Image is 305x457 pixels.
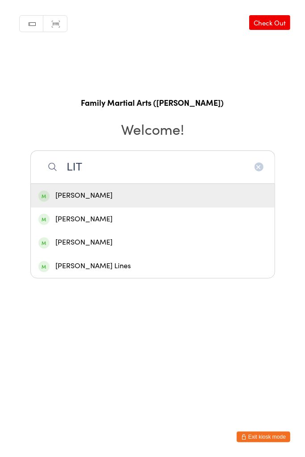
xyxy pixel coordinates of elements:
[38,237,267,249] div: [PERSON_NAME]
[38,213,267,225] div: [PERSON_NAME]
[249,15,290,30] a: Check Out
[237,432,290,442] button: Exit kiosk mode
[9,119,296,139] h2: Welcome!
[38,260,267,272] div: [PERSON_NAME] Lines
[9,97,296,108] h1: Family Martial Arts ([PERSON_NAME])
[30,150,275,183] input: Search
[38,190,267,202] div: [PERSON_NAME]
